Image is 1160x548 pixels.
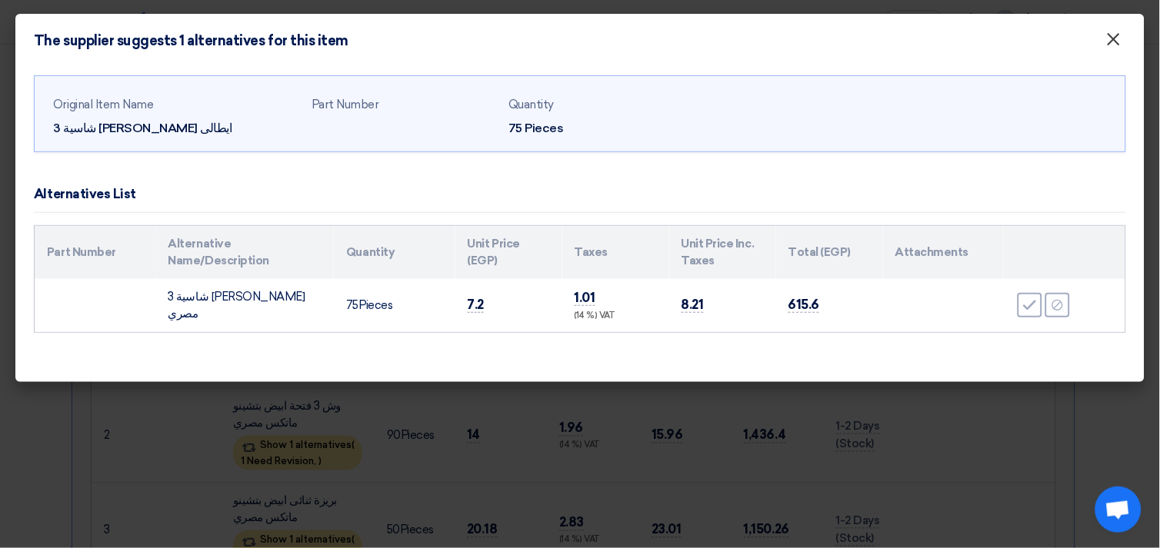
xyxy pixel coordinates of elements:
[334,226,455,279] th: Quantity
[562,226,669,279] th: Taxes
[776,226,883,279] th: Total (EGP)
[455,226,562,279] th: Unit Price (EGP)
[53,96,299,114] div: Original Item Name
[669,226,776,279] th: Unit Price Inc. Taxes
[468,297,485,313] span: 7.2
[35,226,156,279] th: Part Number
[312,96,496,114] div: Part Number
[156,279,335,332] td: شاسية 3 [PERSON_NAME] مصري
[682,297,704,313] span: 8.21
[575,310,657,323] div: (14 %) VAT
[788,297,820,313] span: 615.6
[508,119,693,138] div: 75 Pieces
[1106,28,1122,58] span: ×
[508,96,693,114] div: Quantity
[346,298,358,312] span: 75
[883,226,1005,279] th: Attachments
[1095,487,1142,533] div: Open chat
[34,184,136,204] div: Alternatives List
[34,32,348,49] h4: The supplier suggests 1 alternatives for this item
[53,119,299,138] div: شاسية 3 [PERSON_NAME] ايطالى
[156,226,335,279] th: Alternative Name/Description
[575,290,595,306] span: 1.01
[334,279,455,332] td: Pieces
[1094,25,1134,55] button: Close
